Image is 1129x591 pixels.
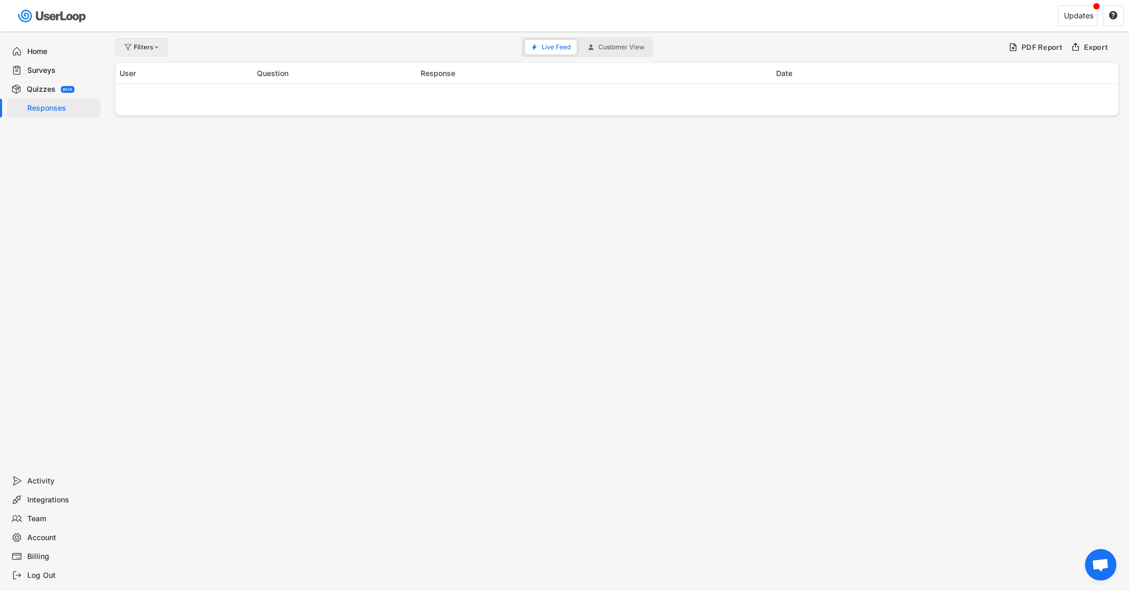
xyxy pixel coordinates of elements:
button: Customer View [582,40,651,55]
div: BETA [63,88,72,91]
div: Export [1084,42,1109,52]
div: Quizzes [27,84,56,94]
text:  [1109,10,1117,20]
div: Question [257,68,414,79]
button:  [1109,11,1118,20]
div: Date [776,68,1115,79]
div: Response [421,68,770,79]
button: Live Feed [525,40,577,55]
div: Open chat [1085,549,1116,581]
div: Log Out [27,571,96,581]
div: Updates [1064,12,1093,19]
div: Team [27,514,96,524]
div: Integrations [27,495,96,505]
div: Filters [134,44,161,50]
div: Billing [27,552,96,562]
img: userloop-logo-01.svg [16,5,90,27]
div: User [120,68,251,79]
div: Surveys [27,66,96,76]
div: Home [27,47,96,57]
div: PDF Report [1022,42,1063,52]
div: Responses [27,103,96,113]
span: Live Feed [542,44,571,50]
div: Account [27,533,96,543]
div: Activity [27,476,96,486]
span: Customer View [598,44,644,50]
